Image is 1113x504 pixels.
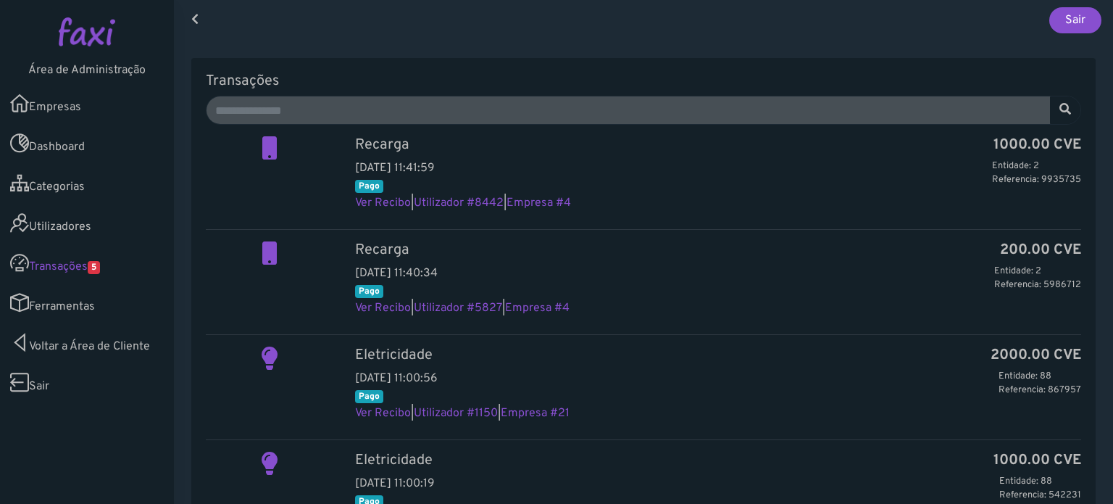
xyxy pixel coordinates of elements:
div: [DATE] 11:41:59 | | [344,136,1092,212]
div: [DATE] 11:40:34 | | [344,241,1092,317]
p: Referencia: 9935735 [992,173,1081,187]
p: Referencia: 542231 [999,489,1081,503]
b: 200.00 CVE [1000,241,1081,259]
span: Pago [355,285,383,298]
a: Empresa #4 [507,196,571,210]
b: 1000.00 CVE [993,452,1081,469]
a: Ver Recibo [355,406,411,421]
p: Entidade: 88 [999,370,1081,384]
a: Utilizador #5827 [414,301,502,315]
p: Entidade: 2 [992,160,1081,173]
h5: Recarga [355,136,1081,154]
a: Utilizador #1150 [414,406,498,421]
h5: Recarga [355,241,1081,259]
a: Sair [1049,7,1101,33]
h5: Eletricidade [355,452,1081,469]
b: 1000.00 CVE [993,136,1081,154]
b: 2000.00 CVE [991,347,1081,364]
p: Referencia: 867957 [999,384,1081,397]
a: Utilizador #8442 [414,196,504,210]
span: Pago [355,180,383,193]
div: [DATE] 11:00:56 | | [344,347,1092,422]
h5: Transações [206,73,1081,90]
a: Empresa #4 [505,301,570,315]
p: Entidade: 2 [994,265,1081,278]
span: Pago [355,390,383,403]
p: Entidade: 88 [999,475,1081,489]
h5: Eletricidade [355,347,1081,364]
a: Ver Recibo [355,196,411,210]
a: Ver Recibo [355,301,411,315]
a: Empresa #21 [501,406,570,421]
p: Referencia: 5986712 [994,278,1081,292]
span: 5 [88,261,100,274]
